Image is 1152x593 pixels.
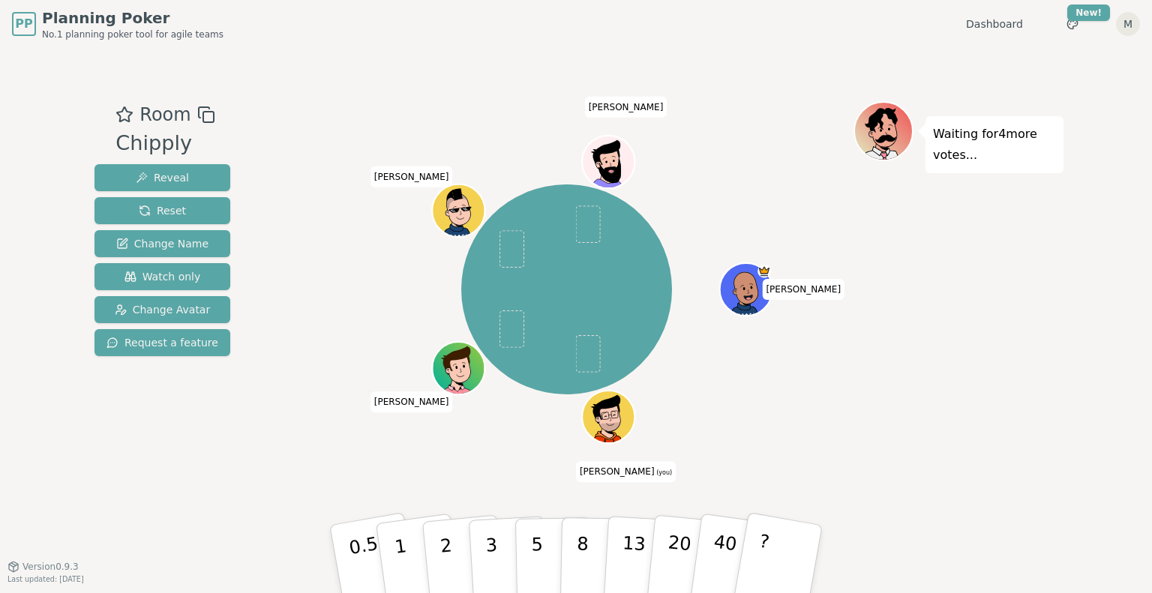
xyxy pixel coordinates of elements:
[94,164,230,191] button: Reveal
[1067,4,1110,21] div: New!
[94,197,230,224] button: Reset
[7,575,84,583] span: Last updated: [DATE]
[94,296,230,323] button: Change Avatar
[933,124,1056,166] p: Waiting for 4 more votes...
[42,28,223,40] span: No.1 planning poker tool for agile teams
[1059,10,1086,37] button: New!
[94,230,230,257] button: Change Name
[116,236,208,251] span: Change Name
[583,392,633,442] button: Click to change your avatar
[115,302,211,317] span: Change Avatar
[1116,12,1140,36] button: M
[22,561,79,573] span: Version 0.9.3
[585,97,667,118] span: Click to change your name
[136,170,189,185] span: Reveal
[42,7,223,28] span: Planning Poker
[115,128,214,159] div: Chipply
[655,469,673,476] span: (you)
[757,265,771,278] span: Melissa is the host
[94,263,230,290] button: Watch only
[370,391,453,412] span: Click to change your name
[7,561,79,573] button: Version0.9.3
[139,203,186,218] span: Reset
[12,7,223,40] a: PPPlanning PokerNo.1 planning poker tool for agile teams
[966,16,1023,31] a: Dashboard
[115,101,133,128] button: Add as favourite
[762,279,844,300] span: Click to change your name
[370,166,453,187] span: Click to change your name
[15,15,32,33] span: PP
[124,269,201,284] span: Watch only
[94,329,230,356] button: Request a feature
[139,101,190,128] span: Room
[106,335,218,350] span: Request a feature
[576,461,676,482] span: Click to change your name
